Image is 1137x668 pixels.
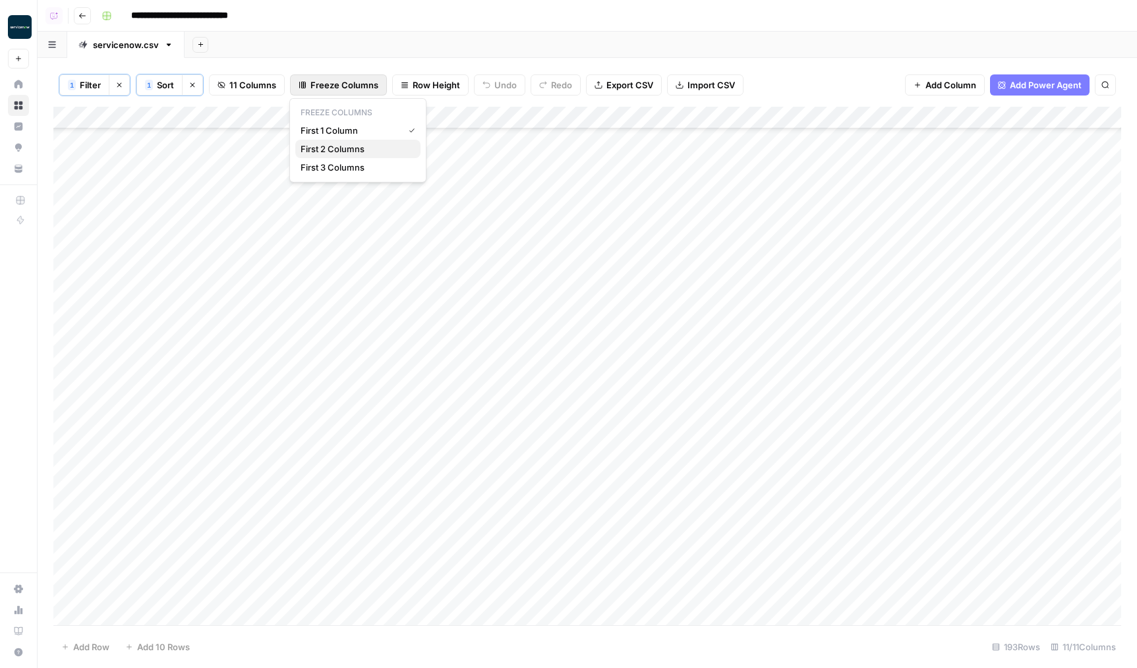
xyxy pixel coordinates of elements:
a: Settings [8,578,29,599]
button: Redo [531,74,581,96]
a: Home [8,74,29,95]
span: Redo [551,78,572,92]
span: Filter [80,78,101,92]
p: Freeze Columns [295,104,421,121]
button: Undo [474,74,525,96]
div: 1 [68,80,76,90]
a: Insights [8,116,29,137]
button: Help + Support [8,642,29,663]
div: servicenow.csv [93,38,159,51]
span: 1 [70,80,74,90]
div: Freeze Columns [289,98,426,182]
span: First 2 Columns [301,142,410,155]
span: Freeze Columns [310,78,378,92]
a: Browse [8,95,29,116]
button: 11 Columns [209,74,285,96]
img: ServiceNow Logo [8,15,32,39]
button: 1Sort [136,74,182,96]
button: 1Filter [59,74,109,96]
a: servicenow.csv [67,32,185,58]
span: First 1 Column [301,124,398,137]
button: Import CSV [667,74,743,96]
a: Usage [8,599,29,621]
button: Add Row [53,636,117,657]
button: Freeze Columns [290,74,387,96]
div: 193 Rows [987,636,1045,657]
a: Opportunities [8,137,29,158]
button: Row Height [392,74,469,96]
a: Learning Hub [8,621,29,642]
button: Add Column [905,74,985,96]
span: First 3 Columns [301,161,410,174]
span: Export CSV [606,78,653,92]
span: Sort [157,78,174,92]
span: Import CSV [687,78,735,92]
span: Add Row [73,640,109,654]
span: Add Power Agent [1010,78,1082,92]
button: Add Power Agent [990,74,1090,96]
span: Add Column [925,78,976,92]
span: Undo [494,78,517,92]
span: 1 [147,80,151,90]
button: Workspace: ServiceNow [8,11,29,43]
div: 1 [145,80,153,90]
div: 11/11 Columns [1045,636,1121,657]
span: Add 10 Rows [137,640,190,654]
button: Export CSV [586,74,662,96]
a: Your Data [8,158,29,179]
span: 11 Columns [229,78,276,92]
span: Row Height [413,78,460,92]
button: Add 10 Rows [117,636,198,657]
